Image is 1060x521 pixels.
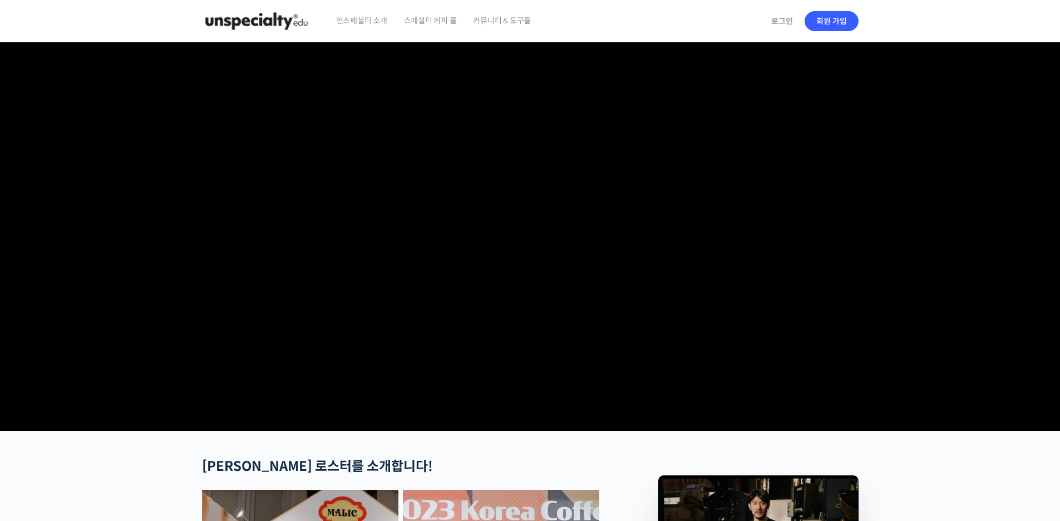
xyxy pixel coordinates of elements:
[765,8,800,34] a: 로그인
[805,11,859,31] a: 회원 가입
[202,458,433,475] strong: [PERSON_NAME] 로스터를 소개합니다!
